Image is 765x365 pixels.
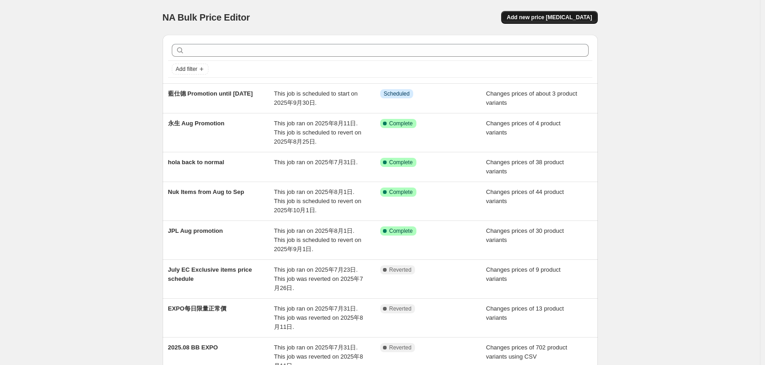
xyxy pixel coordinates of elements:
[486,344,567,360] span: Changes prices of 702 product variants using CSV
[168,120,225,127] span: 永生 Aug Promotion
[384,90,410,97] span: Scheduled
[389,305,412,312] span: Reverted
[172,64,208,75] button: Add filter
[389,344,412,351] span: Reverted
[274,188,361,214] span: This job ran on 2025年8月1日. This job is scheduled to revert on 2025年10月1日.
[168,266,252,282] span: July EC Exclusive items price schedule
[389,120,413,127] span: Complete
[486,90,577,106] span: Changes prices of about 3 product variants
[389,266,412,274] span: Reverted
[389,188,413,196] span: Complete
[168,188,244,195] span: Nuk Items from Aug to Sep
[486,305,564,321] span: Changes prices of 13 product variants
[168,159,224,166] span: hola back to normal
[486,120,561,136] span: Changes prices of 4 product variants
[176,65,197,73] span: Add filter
[168,227,223,234] span: JPL Aug promotion
[486,227,564,243] span: Changes prices of 30 product variants
[501,11,597,24] button: Add new price [MEDICAL_DATA]
[274,305,363,330] span: This job ran on 2025年7月31日. This job was reverted on 2025年8月11日.
[507,14,592,21] span: Add new price [MEDICAL_DATA]
[486,266,561,282] span: Changes prices of 9 product variants
[274,120,361,145] span: This job ran on 2025年8月11日. This job is scheduled to revert on 2025年8月25日.
[486,159,564,175] span: Changes prices of 38 product variants
[389,159,413,166] span: Complete
[274,266,363,291] span: This job ran on 2025年7月23日. This job was reverted on 2025年7月26日.
[274,90,358,106] span: This job is scheduled to start on 2025年9月30日.
[274,227,361,252] span: This job ran on 2025年8月1日. This job is scheduled to revert on 2025年9月1日.
[168,344,218,351] span: 2025.08 BB EXPO
[274,159,358,166] span: This job ran on 2025年7月31日.
[389,227,413,235] span: Complete
[163,12,250,22] span: NA Bulk Price Editor
[486,188,564,204] span: Changes prices of 44 product variants
[168,305,226,312] span: EXPO每日限量正常價
[168,90,253,97] span: 藍仕德 Promotion until [DATE]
